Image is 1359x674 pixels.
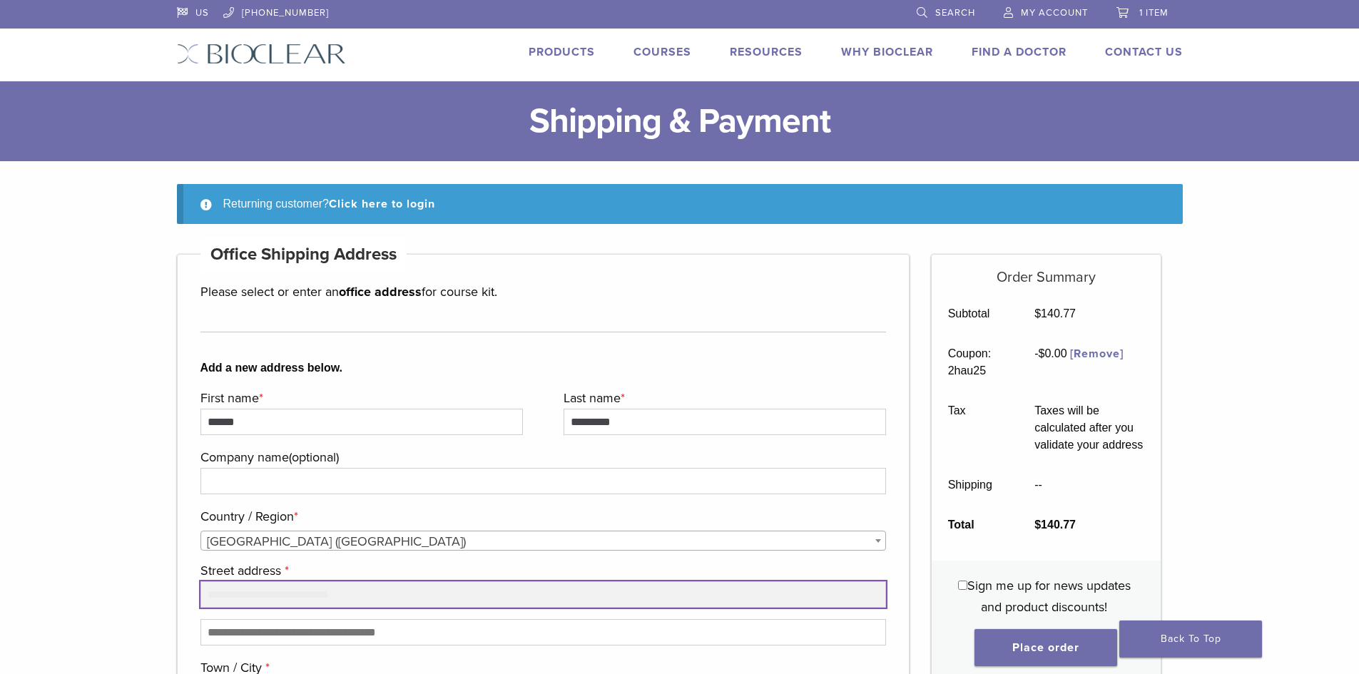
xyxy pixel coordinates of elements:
[339,284,422,300] strong: office address
[1034,519,1041,531] span: $
[1070,347,1124,361] a: Remove 2hau25 coupon
[289,449,339,465] span: (optional)
[1019,334,1161,391] td: -
[1039,347,1067,359] span: 0.00
[564,387,882,409] label: Last name
[974,629,1117,666] button: Place order
[932,255,1161,286] h5: Order Summary
[1034,479,1042,491] span: --
[932,505,1019,545] th: Total
[841,45,933,59] a: Why Bioclear
[200,531,887,551] span: Country / Region
[200,238,407,272] h4: Office Shipping Address
[1105,45,1183,59] a: Contact Us
[200,446,883,468] label: Company name
[200,281,887,302] p: Please select or enter an for course kit.
[201,531,886,551] span: United States (US)
[932,334,1019,391] th: Coupon: 2hau25
[932,294,1019,334] th: Subtotal
[1034,519,1076,531] bdi: 140.77
[1021,7,1088,19] span: My Account
[1039,347,1045,359] span: $
[633,45,691,59] a: Courses
[958,581,967,590] input: Sign me up for news updates and product discounts!
[935,7,975,19] span: Search
[177,44,346,64] img: Bioclear
[529,45,595,59] a: Products
[932,391,1019,465] th: Tax
[730,45,803,59] a: Resources
[1139,7,1169,19] span: 1 item
[200,359,887,377] b: Add a new address below.
[1019,391,1161,465] td: Taxes will be calculated after you validate your address
[1034,307,1076,320] bdi: 140.77
[200,387,519,409] label: First name
[932,465,1019,505] th: Shipping
[1119,621,1262,658] a: Back To Top
[200,506,883,527] label: Country / Region
[972,45,1067,59] a: Find A Doctor
[200,560,883,581] label: Street address
[329,197,435,211] a: Click here to login
[1034,307,1041,320] span: $
[177,184,1183,224] div: Returning customer?
[967,578,1131,615] span: Sign me up for news updates and product discounts!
